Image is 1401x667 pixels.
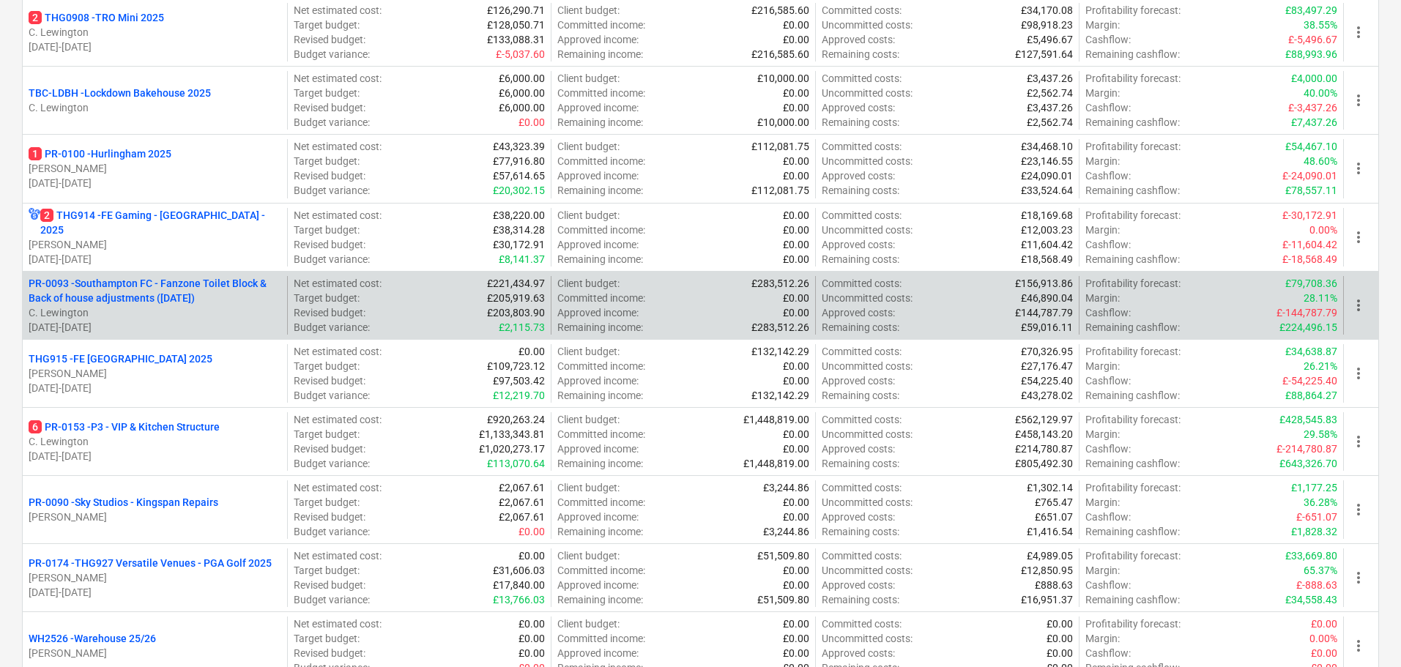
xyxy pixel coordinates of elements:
[493,139,545,154] p: £43,323.39
[294,100,365,115] p: Revised budget :
[294,510,365,524] p: Revised budget :
[1085,359,1120,373] p: Margin :
[499,320,545,335] p: £2,115.73
[499,252,545,267] p: £8,141.37
[557,388,643,403] p: Remaining income :
[1027,32,1073,47] p: £5,496.67
[499,71,545,86] p: £6,000.00
[1085,495,1120,510] p: Margin :
[294,276,382,291] p: Net estimated cost :
[1021,183,1073,198] p: £33,524.64
[822,183,899,198] p: Remaining costs :
[294,252,370,267] p: Budget variance :
[479,427,545,441] p: £1,133,343.81
[29,366,281,381] p: [PERSON_NAME]
[294,71,382,86] p: Net estimated cost :
[1085,320,1180,335] p: Remaining cashflow :
[29,86,281,115] div: TBC-LDBH -Lockdown Bakehouse 2025C. Lewington
[1276,441,1337,456] p: £-214,780.87
[294,291,360,305] p: Target budget :
[29,570,281,585] p: [PERSON_NAME]
[1035,495,1073,510] p: £765.47
[822,373,895,388] p: Approved costs :
[29,208,281,267] div: 2THG914 -FE Gaming - [GEOGRAPHIC_DATA] - 2025[PERSON_NAME][DATE]-[DATE]
[751,320,809,335] p: £283,512.26
[783,32,809,47] p: £0.00
[822,495,913,510] p: Uncommitted costs :
[294,47,370,62] p: Budget variance :
[822,427,913,441] p: Uncommitted costs :
[29,100,281,115] p: C. Lewington
[1085,18,1120,32] p: Margin :
[783,168,809,183] p: £0.00
[1276,305,1337,320] p: £-144,787.79
[557,223,645,237] p: Committed income :
[1304,427,1337,441] p: 29.58%
[1021,208,1073,223] p: £18,169.68
[493,183,545,198] p: £20,302.15
[1015,412,1073,427] p: £562,129.97
[294,154,360,168] p: Target budget :
[557,47,643,62] p: Remaining income :
[557,441,639,456] p: Approved income :
[1350,569,1367,586] span: more_vert
[1085,305,1131,320] p: Cashflow :
[294,183,370,198] p: Budget variance :
[822,359,913,373] p: Uncommitted costs :
[557,237,639,252] p: Approved income :
[29,585,281,600] p: [DATE] - [DATE]
[294,427,360,441] p: Target budget :
[29,276,281,305] p: PR-0093 - Southampton FC - Fanzone Toilet Block & Back of house adjustments ([DATE])
[29,381,281,395] p: [DATE] - [DATE]
[1021,168,1073,183] p: £24,090.01
[294,441,365,456] p: Revised budget :
[557,427,645,441] p: Committed income :
[493,237,545,252] p: £30,172.91
[29,40,281,54] p: [DATE] - [DATE]
[294,18,360,32] p: Target budget :
[294,223,360,237] p: Target budget :
[29,25,281,40] p: C. Lewington
[1015,441,1073,456] p: £214,780.87
[294,237,365,252] p: Revised budget :
[29,10,164,25] p: THG0908 - TRO Mini 2025
[29,420,281,463] div: 6PR-0153 -P3 - VIP & Kitchen StructureC. Lewington[DATE]-[DATE]
[29,420,220,434] p: PR-0153 - P3 - VIP & Kitchen Structure
[1085,237,1131,252] p: Cashflow :
[1350,365,1367,382] span: more_vert
[487,291,545,305] p: £205,919.63
[822,344,902,359] p: Committed costs :
[557,252,643,267] p: Remaining income :
[783,291,809,305] p: £0.00
[294,139,382,154] p: Net estimated cost :
[1085,291,1120,305] p: Margin :
[29,631,281,660] div: WH2526 -Warehouse 25/26[PERSON_NAME]
[783,100,809,115] p: £0.00
[1085,168,1131,183] p: Cashflow :
[40,209,53,222] span: 2
[29,510,281,524] p: [PERSON_NAME]
[557,344,620,359] p: Client budget :
[29,208,40,237] div: Project has multi currencies enabled
[822,223,913,237] p: Uncommitted costs :
[1085,154,1120,168] p: Margin :
[29,252,281,267] p: [DATE] - [DATE]
[493,168,545,183] p: £57,614.65
[499,495,545,510] p: £2,067.61
[294,3,382,18] p: Net estimated cost :
[557,183,643,198] p: Remaining income :
[822,320,899,335] p: Remaining costs :
[1285,276,1337,291] p: £79,708.36
[1021,139,1073,154] p: £34,468.10
[822,412,902,427] p: Committed costs :
[1085,276,1181,291] p: Profitability forecast :
[557,18,645,32] p: Committed income :
[822,276,902,291] p: Committed costs :
[1285,388,1337,403] p: £88,864.27
[499,480,545,495] p: £2,067.61
[1085,47,1180,62] p: Remaining cashflow :
[519,344,545,359] p: £0.00
[822,18,913,32] p: Uncommitted costs :
[294,320,370,335] p: Budget variance :
[1021,154,1073,168] p: £23,146.55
